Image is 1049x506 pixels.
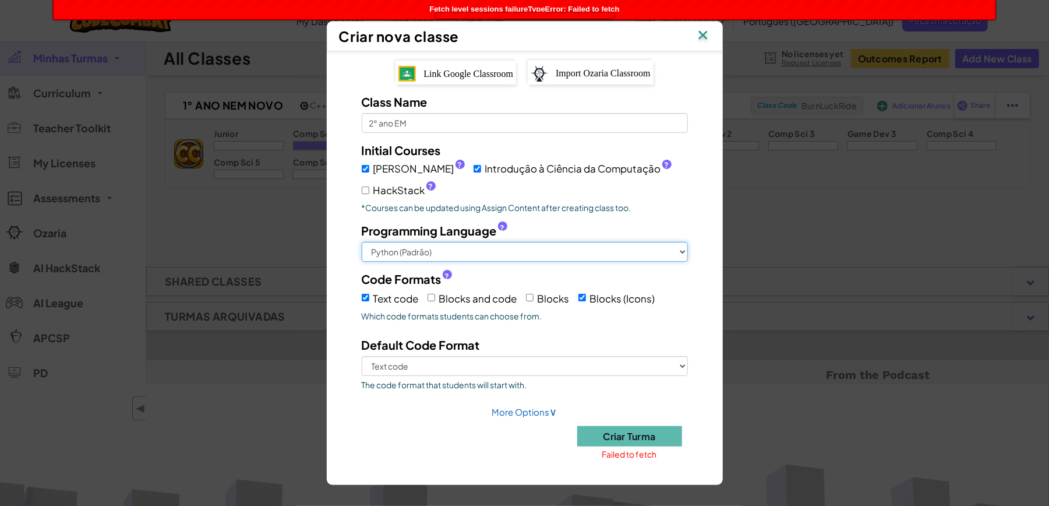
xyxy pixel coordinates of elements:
input: [PERSON_NAME]? [362,165,369,173]
span: [PERSON_NAME] [373,160,465,177]
span: ? [428,182,433,191]
input: Blocks and code [428,294,435,301]
input: Blocks (Icons) [578,294,586,301]
span: Failed to fetch [602,449,657,459]
span: ∨ [550,405,557,418]
span: Fetch prepaids failureTypeError: Failed to fetch [450,17,600,35]
span: Introdução à Ciência da Computação [485,160,672,177]
span: Default Code Format [362,338,480,352]
span: Blocks (Icons) [590,292,655,305]
p: *Courses can be updated using Assign Content after creating class too. [362,202,688,213]
span: Text code [373,292,419,305]
span: Class Name [362,94,428,109]
button: Criar Turma [577,426,682,447]
img: ozaria-logo.png [531,65,548,82]
input: Blocks [526,294,534,301]
span: Fetch level sessions failureTypeError: Failed to fetch [429,5,619,13]
span: HackStack [373,182,436,199]
img: IconClose.svg [695,27,711,45]
span: ? [457,160,462,170]
span: Blocks [538,292,570,305]
input: Introdução à Ciência da Computação? [474,165,481,173]
label: Initial Courses [362,142,441,159]
span: Code Formats [362,270,442,287]
span: The code format that students will start with. [362,379,688,391]
span: ? [500,223,504,233]
span: Which code formats students can choose from. [362,310,688,322]
span: Blocks and code [439,292,517,305]
span: Link Google Classroom [423,69,513,79]
a: More Options [492,406,557,417]
img: IconGoogleClassroom.svg [398,66,416,81]
span: Import Ozaria Classroom [556,68,651,78]
span: Criar nova classe [339,27,460,45]
span: ? [664,160,669,170]
span: ? [444,272,449,281]
input: Text code [362,294,369,301]
input: HackStack? [362,187,369,194]
span: Programming Language [362,222,497,239]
